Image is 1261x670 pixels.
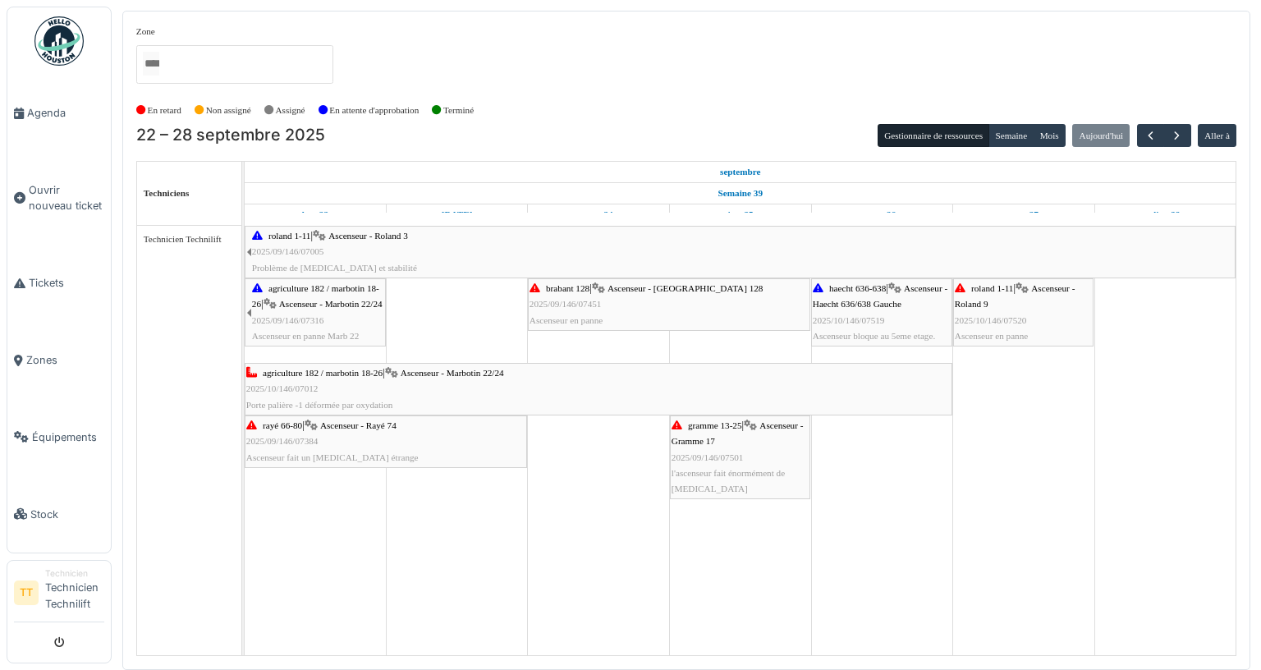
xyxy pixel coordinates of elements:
span: 2025/10/146/07012 [246,383,319,393]
a: 27 septembre 2025 [1005,204,1043,225]
div: Technicien [45,567,104,580]
button: Précédent [1137,124,1164,148]
div: | [246,365,951,413]
span: 2025/09/146/07005 [252,246,324,256]
a: Tickets [7,245,111,322]
div: | [672,418,809,497]
label: Terminé [443,103,474,117]
label: En retard [148,103,181,117]
span: Porte palière -1 déformée par oxydation [246,400,393,410]
div: | [813,281,951,344]
input: Tous [143,52,159,76]
label: Non assigné [206,103,251,117]
span: l'ascenseur fait énormément de [MEDICAL_DATA] [672,468,785,493]
span: Problème de [MEDICAL_DATA] et stabilité [252,263,417,273]
h2: 22 – 28 septembre 2025 [136,126,325,145]
span: gramme 13-25 [688,420,742,430]
span: Ascenseur en panne [955,331,1028,341]
span: 2025/10/146/07519 [813,315,885,325]
span: Ouvrir nouveau ticket [29,182,104,213]
span: Techniciens [144,188,190,198]
button: Aller à [1198,124,1236,147]
span: Équipements [32,429,104,445]
a: Zones [7,322,111,399]
span: roland 1-11 [971,283,1013,293]
a: 28 septembre 2025 [1147,204,1184,225]
span: 2025/09/146/07316 [252,315,324,325]
a: 23 septembre 2025 [438,204,477,225]
span: 2025/09/146/07501 [672,452,744,462]
span: Zones [26,352,104,368]
button: Aujourd'hui [1072,124,1130,147]
span: Technicien Technilift [144,234,222,244]
span: Ascenseur - Marbotin 22/24 [401,368,504,378]
div: | [252,228,1234,276]
li: Technicien Technilift [45,567,104,618]
span: Agenda [27,105,104,121]
div: | [530,281,809,328]
div: | [246,418,525,466]
span: Ascenseur en panne [530,315,603,325]
span: Ascenseur en panne Marb 22 [252,331,359,341]
span: roland 1-11 [268,231,310,241]
label: Assigné [276,103,305,117]
span: Stock [30,507,104,522]
a: 25 septembre 2025 [723,204,758,225]
span: Tickets [29,275,104,291]
a: 24 septembre 2025 [580,204,617,225]
a: 22 septembre 2025 [716,162,765,182]
a: Semaine 39 [714,183,767,204]
div: | [252,281,384,344]
button: Gestionnaire de ressources [878,124,989,147]
span: agriculture 182 / marbotin 18-26 [252,283,379,309]
label: En attente d'approbation [329,103,419,117]
a: 22 septembre 2025 [298,204,332,225]
a: Équipements [7,398,111,475]
img: Badge_color-CXgf-gQk.svg [34,16,84,66]
span: 2025/10/146/07520 [955,315,1027,325]
span: Ascenseur - Marbotin 22/24 [279,299,383,309]
span: brabant 128 [546,283,589,293]
span: rayé 66-80 [263,420,302,430]
span: Ascenseur - Roland 3 [328,231,408,241]
div: | [955,281,1092,344]
span: haecht 636-638 [829,283,886,293]
label: Zone [136,25,155,39]
span: Ascenseur - [GEOGRAPHIC_DATA] 128 [608,283,763,293]
span: Ascenseur - Rayé 74 [320,420,397,430]
a: Agenda [7,75,111,152]
button: Suivant [1163,124,1190,148]
span: 2025/09/146/07384 [246,436,319,446]
a: Ouvrir nouveau ticket [7,152,111,245]
span: agriculture 182 / marbotin 18-26 [263,368,383,378]
li: TT [14,581,39,605]
span: Ascenseur bloque au 5eme etage. [813,331,935,341]
button: Semaine [988,124,1034,147]
span: 2025/09/146/07451 [530,299,602,309]
a: 26 septembre 2025 [864,204,901,225]
span: Ascenseur fait un [MEDICAL_DATA] étrange [246,452,419,462]
a: Stock [7,475,111,553]
button: Mois [1033,124,1066,147]
a: TT TechnicienTechnicien Technilift [14,567,104,622]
